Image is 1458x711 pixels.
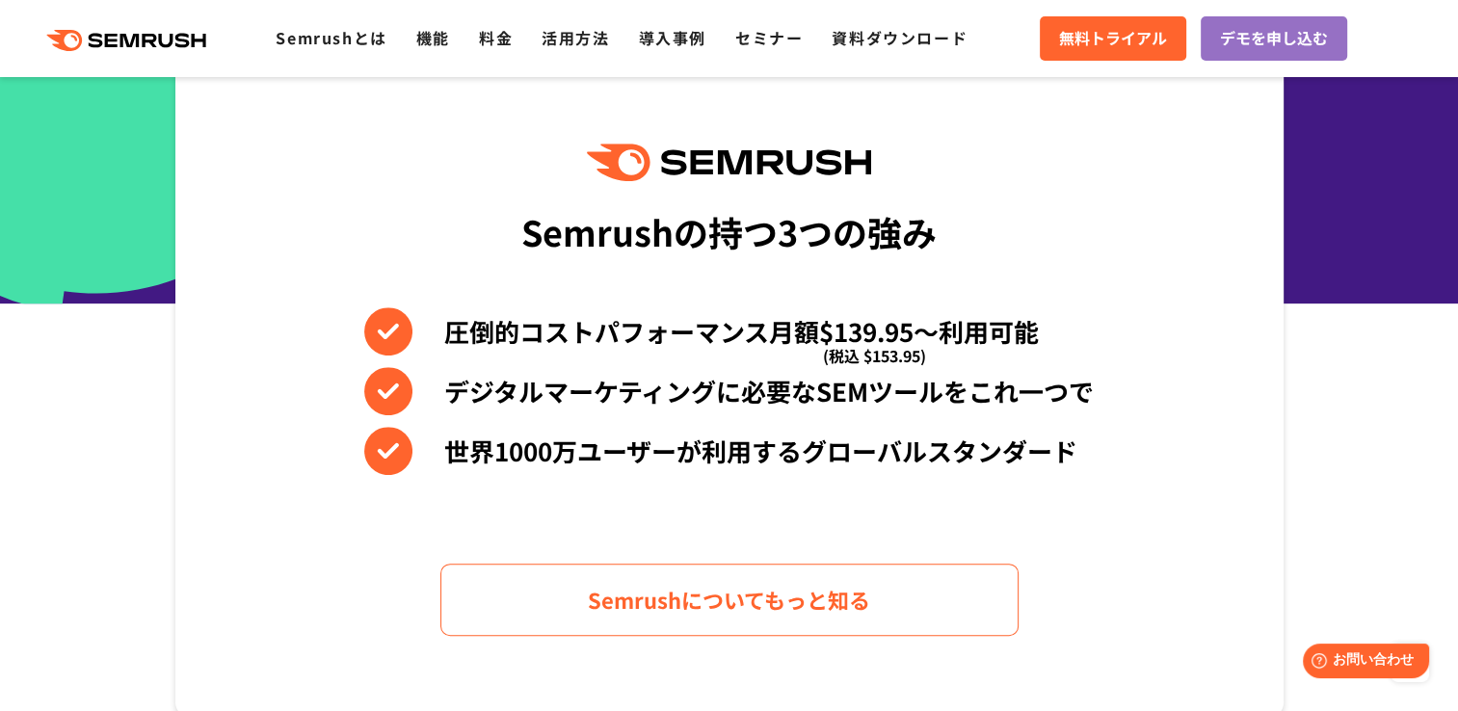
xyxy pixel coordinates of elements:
iframe: Help widget launcher [1286,636,1437,690]
span: Semrushについてもっと知る [588,583,870,617]
a: 資料ダウンロード [832,26,968,49]
span: デモを申し込む [1220,26,1328,51]
a: 活用方法 [542,26,609,49]
a: Semrushとは [276,26,386,49]
img: Semrush [587,144,870,181]
li: 圧倒的コストパフォーマンス月額$139.95〜利用可能 [364,307,1094,355]
a: Semrushについてもっと知る [440,564,1019,636]
a: デモを申し込む [1201,16,1347,61]
a: 料金 [479,26,513,49]
div: Semrushの持つ3つの強み [521,196,937,267]
a: セミナー [735,26,803,49]
a: 無料トライアル [1040,16,1186,61]
a: 機能 [416,26,450,49]
span: (税込 $153.95) [823,331,926,380]
li: 世界1000万ユーザーが利用するグローバルスタンダード [364,427,1094,475]
a: 導入事例 [639,26,706,49]
li: デジタルマーケティングに必要なSEMツールをこれ一つで [364,367,1094,415]
span: 無料トライアル [1059,26,1167,51]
